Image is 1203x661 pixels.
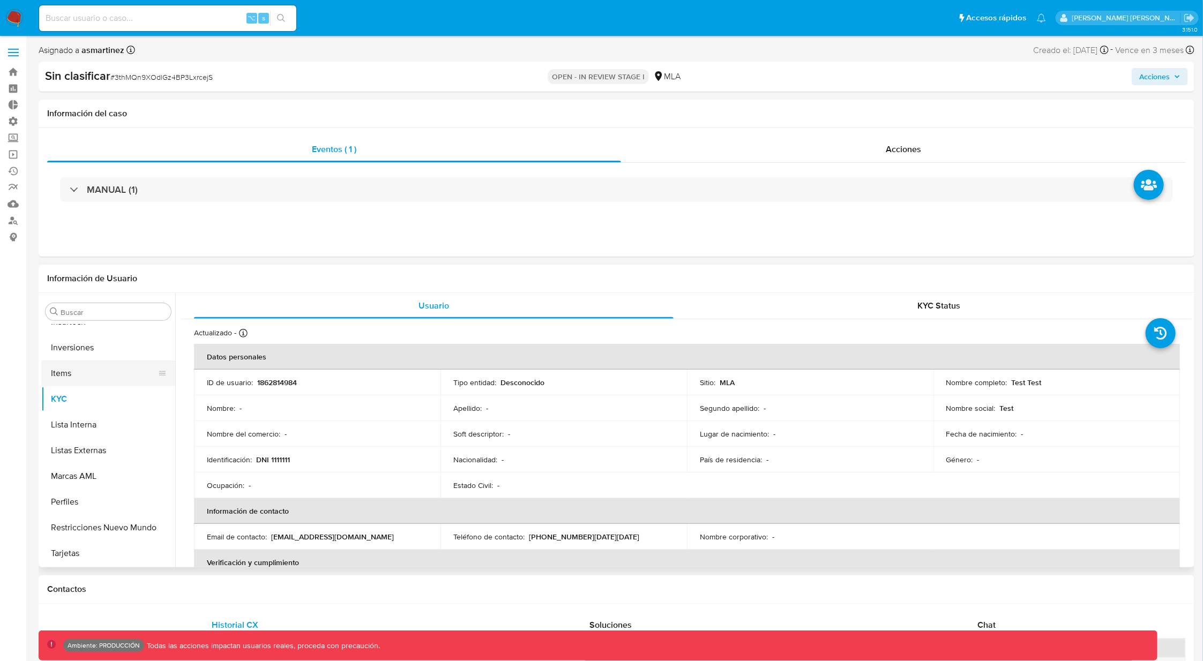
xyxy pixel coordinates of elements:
p: Lugar de nacimiento : [700,429,769,439]
input: Buscar usuario o caso... [39,11,296,25]
p: Sitio : [700,378,715,387]
p: Nombre : [207,403,235,413]
p: Nombre del comercio : [207,429,280,439]
p: - [766,455,768,464]
p: Género : [946,455,973,464]
span: - [1111,43,1114,57]
b: Sin clasificar [45,67,110,84]
p: Nombre corporativo : [700,532,768,542]
span: Soluciones [589,619,632,631]
button: Items [41,360,167,386]
p: Teléfono de contacto : [453,532,525,542]
p: País de residencia : [700,455,762,464]
b: asmartinez [79,44,124,56]
span: KYC Status [918,299,961,312]
p: - [502,455,504,464]
span: Eventos ( 1 ) [312,143,356,155]
span: # 3thMQn9XOdlGz4BP3LxrcejS [110,72,213,82]
p: [PHONE_NUMBER][DATE][DATE] [529,532,639,542]
a: Notificaciones [1037,13,1046,22]
p: Apellido : [453,403,482,413]
th: Verificación y cumplimiento [194,550,1180,575]
h1: Información del caso [47,108,1186,119]
button: Restricciones Nuevo Mundo [41,515,175,540]
button: Perfiles [41,489,175,515]
button: Acciones [1132,68,1188,85]
p: Fecha de nacimiento : [946,429,1017,439]
button: Marcas AML [41,463,175,489]
p: - [764,403,766,413]
p: Nombre completo : [946,378,1007,387]
p: Identificación : [207,455,252,464]
p: - [240,403,242,413]
span: ⌥ [248,13,256,23]
button: search-icon [270,11,292,26]
p: - [977,455,980,464]
p: ID de usuario : [207,378,253,387]
p: Tipo entidad : [453,378,496,387]
span: Vence en 3 meses [1116,44,1184,56]
h1: Contactos [47,584,1186,595]
p: leidy.martinez@mercadolibre.com.co [1072,13,1180,23]
p: Test [1000,403,1014,413]
button: Tarjetas [41,540,175,566]
p: - [1021,429,1023,439]
span: Acciones [886,143,921,155]
p: 1862814984 [257,378,297,387]
p: [EMAIL_ADDRESS][DOMAIN_NAME] [271,532,394,542]
p: Actualizado - [194,328,236,338]
p: - [772,532,774,542]
p: Estado Civil : [453,480,493,490]
th: Información de contacto [194,498,1180,524]
p: Nombre social : [946,403,996,413]
a: Salir [1184,12,1195,24]
span: Usuario [419,299,449,312]
span: Chat [977,619,996,631]
input: Buscar [61,307,167,317]
p: MLA [720,378,735,387]
div: Creado el: [DATE] [1034,43,1109,57]
p: - [508,429,510,439]
div: MANUAL (1) [60,177,1173,202]
p: Desconocido [500,378,544,387]
span: Asignado a [39,44,124,56]
h3: MANUAL (1) [87,184,138,196]
span: s [262,13,265,23]
p: Ambiente: PRODUCCIÓN [68,643,140,648]
span: Historial CX [212,619,258,631]
th: Datos personales [194,344,1180,370]
p: Todas las acciones impactan usuarios reales, proceda con precaución. [144,641,380,651]
p: - [497,480,499,490]
p: DNI 1111111 [256,455,290,464]
p: Test Test [1012,378,1042,387]
button: KYC [41,386,175,412]
span: Acciones [1139,68,1170,85]
p: Soft descriptor : [453,429,504,439]
p: OPEN - IN REVIEW STAGE I [548,69,649,84]
p: - [285,429,287,439]
button: Lista Interna [41,412,175,438]
p: - [249,480,251,490]
button: Inversiones [41,335,175,360]
h1: Información de Usuario [47,273,137,284]
button: Listas Externas [41,438,175,463]
p: Nacionalidad : [453,455,497,464]
p: Ocupación : [207,480,244,490]
button: Buscar [50,307,58,316]
span: Accesos rápidos [966,12,1026,24]
p: Segundo apellido : [700,403,759,413]
p: - [773,429,775,439]
div: MLA [653,71,681,82]
p: - [486,403,488,413]
p: Email de contacto : [207,532,267,542]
